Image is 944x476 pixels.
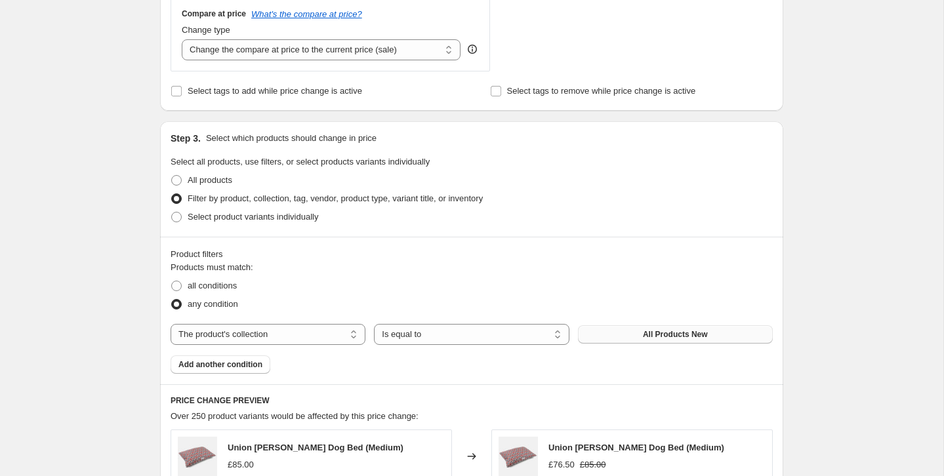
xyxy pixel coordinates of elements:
[228,458,254,471] div: £85.00
[171,411,419,421] span: Over 250 product variants would be affected by this price change:
[171,262,253,272] span: Products must match:
[507,86,696,96] span: Select tags to remove while price change is active
[182,9,246,19] h3: Compare at price
[548,443,724,452] span: Union [PERSON_NAME] Dog Bed (Medium)
[228,443,403,452] span: Union [PERSON_NAME] Dog Bed (Medium)
[182,25,230,35] span: Change type
[171,248,773,261] div: Product filters
[171,395,773,406] h6: PRICE CHANGE PREVIEW
[188,86,362,96] span: Select tags to add while price change is active
[188,193,483,203] span: Filter by product, collection, tag, vendor, product type, variant title, or inventory
[178,437,217,476] img: PillowUnionJack_Grey_80x.jpg
[188,299,238,309] span: any condition
[548,458,575,471] div: £76.50
[643,329,708,340] span: All Products New
[188,212,318,222] span: Select product variants individually
[188,281,237,290] span: all conditions
[251,9,362,19] button: What's the compare at price?
[466,43,479,56] div: help
[206,132,377,145] p: Select which products should change in price
[171,132,201,145] h2: Step 3.
[578,325,773,344] button: All Products New
[188,175,232,185] span: All products
[171,355,270,374] button: Add another condition
[499,437,538,476] img: PillowUnionJack_Grey_80x.jpg
[580,458,606,471] strike: £85.00
[171,157,430,167] span: Select all products, use filters, or select products variants individually
[178,359,262,370] span: Add another condition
